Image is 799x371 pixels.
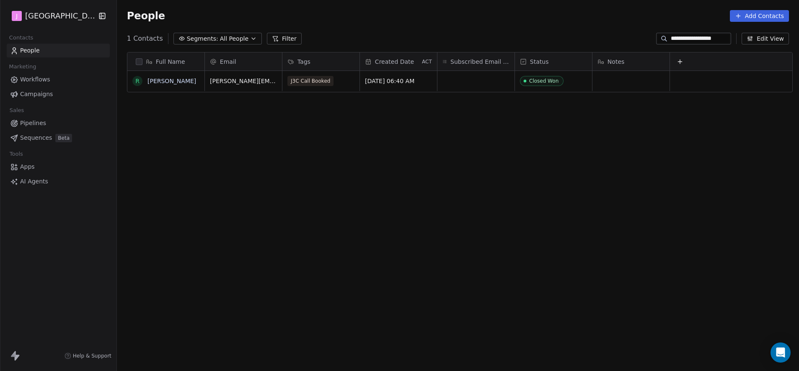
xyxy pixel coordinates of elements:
div: Full Name [127,52,204,71]
button: Filter [267,33,302,44]
div: Open Intercom Messenger [771,342,791,363]
span: Subscribed Email Categories [450,57,509,66]
span: Full Name [156,57,185,66]
span: Campaigns [20,90,53,99]
div: Email [205,52,282,71]
div: Created DateACT [360,52,437,71]
a: Campaigns [7,87,110,101]
button: Edit View [742,33,789,44]
span: Help & Support [73,353,111,359]
a: Workflows [7,73,110,86]
span: Apps [20,162,35,171]
span: Sales [6,104,28,117]
button: Add Contacts [730,10,789,22]
div: grid [127,71,205,359]
span: J [16,12,18,20]
span: Marketing [5,60,40,73]
span: Notes [608,57,624,66]
span: Segments: [187,34,218,43]
a: SequencesBeta [7,131,110,145]
span: Sequences [20,133,52,142]
span: ACT [422,58,432,65]
span: J3C Call Booked [287,76,334,86]
span: Created Date [375,57,414,66]
a: [PERSON_NAME] [147,78,196,84]
span: [DATE] 06:40 AM [365,77,432,85]
span: Email [220,57,236,66]
span: [GEOGRAPHIC_DATA] [25,10,96,21]
span: All People [220,34,248,43]
span: Tools [6,148,26,160]
div: grid [205,71,793,359]
a: Apps [7,160,110,174]
button: J[GEOGRAPHIC_DATA] [10,9,92,23]
span: Workflows [20,75,50,84]
span: Status [530,57,549,66]
a: People [7,44,110,57]
span: 1 Contacts [127,34,163,44]
span: Beta [55,134,72,142]
span: [PERSON_NAME][EMAIL_ADDRESS][DOMAIN_NAME] [210,77,277,85]
a: Help & Support [65,353,111,359]
span: AI Agents [20,177,48,186]
a: AI Agents [7,175,110,188]
span: People [127,10,165,22]
div: Status [515,52,592,71]
span: Tags [297,57,310,66]
div: Subscribed Email Categories [437,52,515,71]
div: Closed Won [529,78,559,84]
span: People [20,46,40,55]
div: R [135,77,140,86]
div: Notes [592,52,670,71]
span: Pipelines [20,119,46,128]
div: Tags [282,52,359,71]
span: Contacts [5,31,37,44]
a: Pipelines [7,116,110,130]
